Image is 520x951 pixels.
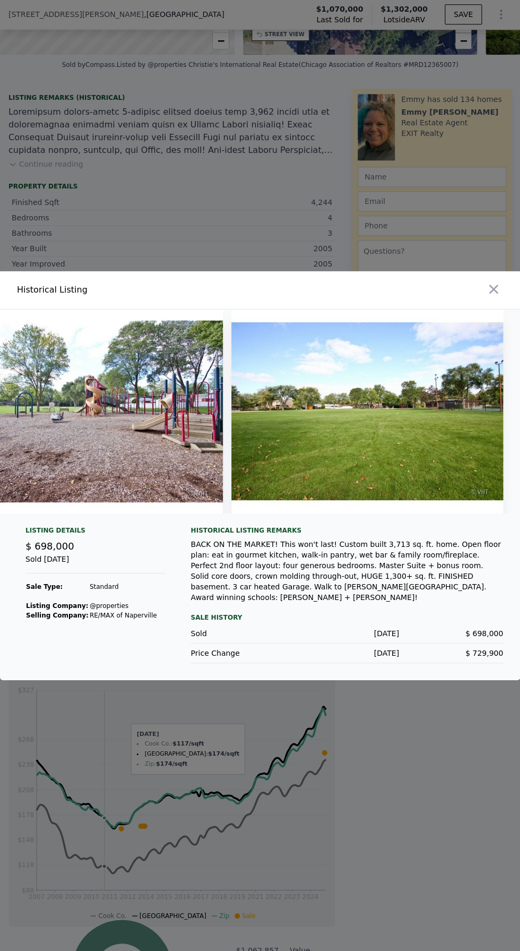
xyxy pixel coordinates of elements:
[190,648,294,658] div: Price Change
[465,629,503,638] span: $ 698,000
[26,612,89,619] strong: Selling Company:
[465,649,503,657] span: $ 729,900
[295,628,399,639] div: [DATE]
[231,310,503,513] img: Property Img
[25,541,74,552] span: $ 698,000
[190,539,503,603] div: BACK ON THE MARKET! This won't last! Custom built 3,713 sq. ft. home. Open floor plan: eat in gou...
[26,602,88,610] strong: Listing Company:
[89,611,158,620] td: RE/MAX of Naperville
[190,628,294,639] div: Sold
[17,284,256,296] div: Historical Listing
[190,526,503,535] div: Historical Listing remarks
[25,526,165,539] div: Listing Details
[26,583,63,590] strong: Sale Type:
[190,611,503,624] div: Sale History
[25,554,165,573] div: Sold [DATE]
[89,582,158,592] td: Standard
[89,601,158,611] td: @properties
[295,648,399,658] div: [DATE]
